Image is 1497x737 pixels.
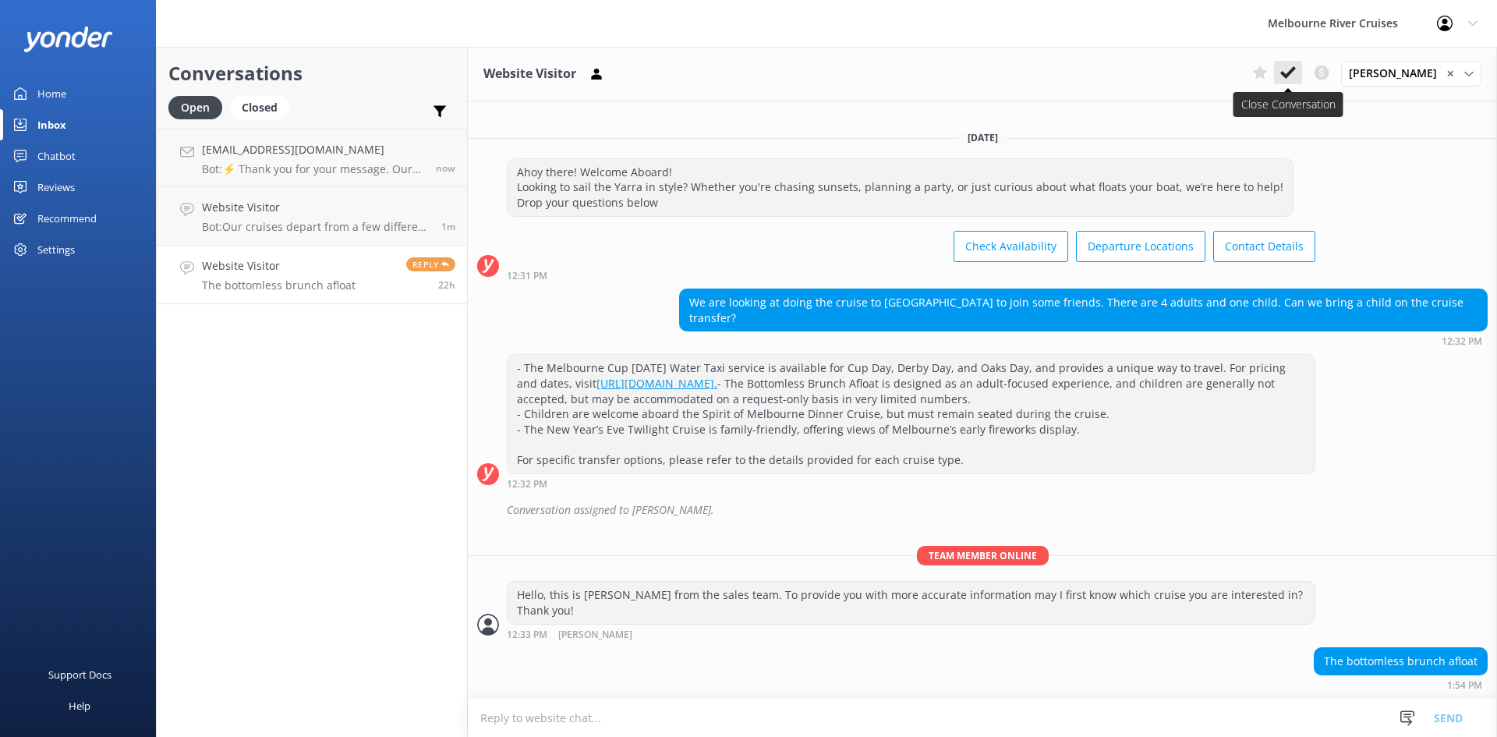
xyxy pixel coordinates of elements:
div: The bottomless brunch afloat [1315,648,1487,675]
a: [URL][DOMAIN_NAME]. [596,376,717,391]
button: Check Availability [954,231,1068,262]
p: Bot: Our cruises depart from a few different locations along [GEOGRAPHIC_DATA] and Federation [GE... [202,220,430,234]
div: Settings [37,234,75,265]
div: We are looking at doing the cruise to [GEOGRAPHIC_DATA] to join some friends. There are 4 adults ... [680,289,1487,331]
strong: 12:32 PM [507,480,547,489]
div: Open [168,96,222,119]
div: Support Docs [48,659,111,690]
h3: Website Visitor [483,64,576,84]
div: - The Melbourne Cup [DATE] Water Taxi service is available for Cup Day, Derby Day, and Oaks Day, ... [508,355,1315,473]
span: ✕ [1446,66,1454,81]
h4: [EMAIL_ADDRESS][DOMAIN_NAME] [202,141,424,158]
strong: 1:54 PM [1447,681,1482,690]
button: Departure Locations [1076,231,1205,262]
span: Sep 18 2025 11:56am (UTC +10:00) Australia/Sydney [441,220,455,233]
div: Closed [230,96,289,119]
div: Conversation assigned to [PERSON_NAME]. [507,497,1488,523]
span: Sep 17 2025 01:54pm (UTC +10:00) Australia/Sydney [438,278,455,292]
div: Chatbot [37,140,76,172]
div: Sep 17 2025 01:54pm (UTC +10:00) Australia/Sydney [1314,679,1488,690]
div: Sep 17 2025 12:33pm (UTC +10:00) Australia/Sydney [507,629,1315,640]
strong: 12:32 PM [1442,337,1482,346]
div: Assign User [1341,61,1481,86]
div: Sep 17 2025 12:32pm (UTC +10:00) Australia/Sydney [507,478,1315,489]
div: Hello, this is [PERSON_NAME] from the sales team. To provide you with more accurate information m... [508,582,1315,623]
a: [EMAIL_ADDRESS][DOMAIN_NAME]Bot:⚡ Thank you for your message. Our office hours are Mon - Fri 9.30... [157,129,467,187]
span: [PERSON_NAME] [558,630,632,640]
span: Team member online [917,546,1049,565]
span: [DATE] [958,131,1007,144]
p: Bot: ⚡ Thank you for your message. Our office hours are Mon - Fri 9.30am - 5pm. We'll get back to... [202,162,424,176]
div: Reviews [37,172,75,203]
a: Open [168,98,230,115]
div: Sep 17 2025 12:31pm (UTC +10:00) Australia/Sydney [507,270,1315,281]
span: Sep 18 2025 11:57am (UTC +10:00) Australia/Sydney [436,161,455,175]
strong: 12:31 PM [507,271,547,281]
a: Website VisitorThe bottomless brunch afloatReply22h [157,246,467,304]
a: Website VisitorBot:Our cruises depart from a few different locations along [GEOGRAPHIC_DATA] and ... [157,187,467,246]
img: yonder-white-logo.png [23,27,113,52]
span: Reply [406,257,455,271]
a: Closed [230,98,297,115]
div: 2025-09-17T02:33:08.308 [477,497,1488,523]
div: Recommend [37,203,97,234]
div: Ahoy there! Welcome Aboard! Looking to sail the Yarra in style? Whether you're chasing sunsets, p... [508,159,1293,216]
button: Contact Details [1213,231,1315,262]
p: The bottomless brunch afloat [202,278,356,292]
div: Home [37,78,66,109]
div: Inbox [37,109,66,140]
div: Sep 17 2025 12:32pm (UTC +10:00) Australia/Sydney [679,335,1488,346]
h4: Website Visitor [202,199,430,216]
div: Help [69,690,90,721]
h2: Conversations [168,58,455,88]
h4: Website Visitor [202,257,356,275]
span: [PERSON_NAME] [1349,65,1446,82]
strong: 12:33 PM [507,630,547,640]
